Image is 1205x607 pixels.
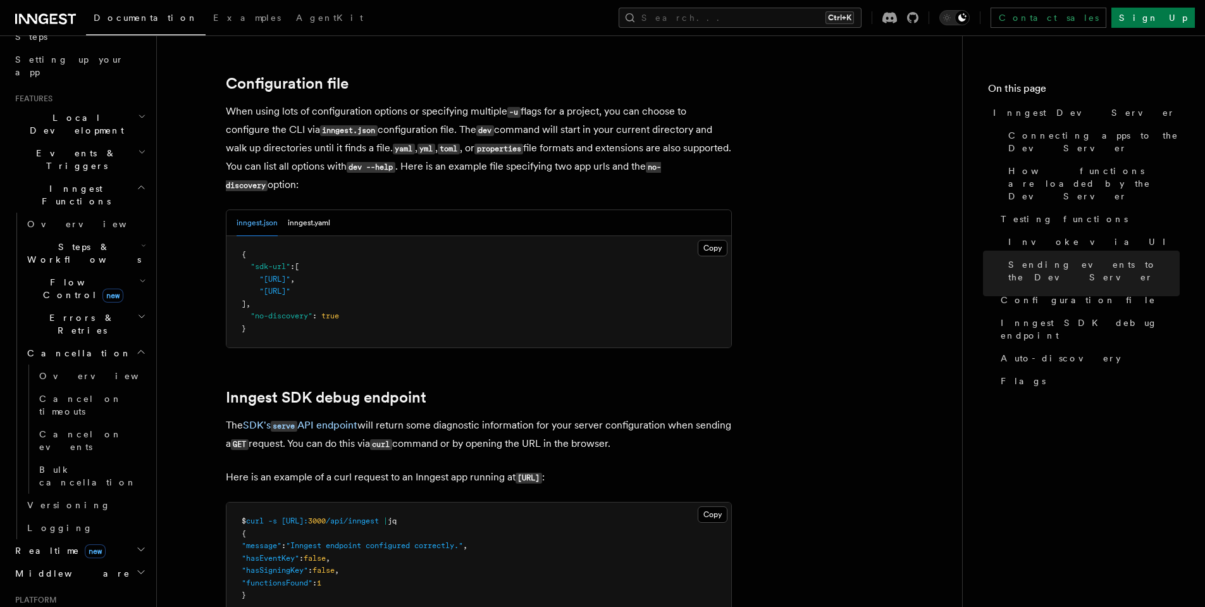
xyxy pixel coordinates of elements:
[312,311,317,320] span: :
[27,500,111,510] span: Versioning
[22,494,149,516] a: Versioning
[27,219,158,229] span: Overview
[34,387,149,423] a: Cancel on timeouts
[1003,230,1180,253] a: Invoke via UI
[308,516,326,525] span: 3000
[85,544,106,558] span: new
[242,579,312,587] span: "functionsFound"
[295,262,299,271] span: [
[242,566,308,575] span: "hasSigningKey"
[296,13,363,23] span: AgentKit
[1111,8,1195,28] a: Sign Up
[996,208,1180,230] a: Testing functions
[39,394,122,416] span: Cancel on timeouts
[698,240,727,256] button: Copy
[94,13,198,23] span: Documentation
[516,473,542,484] code: [URL]
[22,311,137,337] span: Errors & Retries
[288,4,371,34] a: AgentKit
[988,81,1180,101] h4: On this page
[226,103,732,194] p: When using lots of configuration options or specifying multiple flags for a project, you can choo...
[22,365,149,494] div: Cancellation
[290,262,295,271] span: :
[288,210,330,236] button: inngest.yaml
[226,468,732,487] p: Here is an example of a curl request to an Inngest app running at :
[698,506,727,523] button: Copy
[22,347,132,360] span: Cancellation
[321,311,339,320] span: true
[996,289,1180,311] a: Configuration file
[243,419,357,431] a: SDK'sserveAPI endpoint
[290,275,295,284] span: ,
[242,529,246,538] span: {
[22,235,149,271] button: Steps & Workflows
[39,465,137,487] span: Bulk cancellation
[317,579,321,587] span: 1
[939,10,970,25] button: Toggle dark mode
[226,75,349,92] a: Configuration file
[10,142,149,177] button: Events & Triggers
[246,299,250,308] span: ,
[271,421,297,432] code: serve
[1003,160,1180,208] a: How functions are loaded by the Dev Server
[15,54,124,77] span: Setting up your app
[242,250,246,259] span: {
[10,147,138,172] span: Events & Triggers
[1003,253,1180,289] a: Sending events to the Dev Server
[250,311,312,320] span: "no-discovery"
[22,516,149,539] a: Logging
[22,271,149,306] button: Flow Controlnew
[10,106,149,142] button: Local Development
[34,423,149,458] a: Cancel on events
[242,554,299,563] span: "hasEventKey"
[988,101,1180,124] a: Inngest Dev Server
[1001,375,1046,387] span: Flags
[22,213,149,235] a: Overview
[326,554,330,563] span: ,
[237,210,278,236] button: inngest.json
[1008,235,1177,248] span: Invoke via UI
[10,94,53,104] span: Features
[10,48,149,84] a: Setting up your app
[438,144,460,154] code: toml
[474,144,523,154] code: properties
[10,213,149,539] div: Inngest Functions
[393,144,415,154] code: yaml
[226,162,662,191] code: no-discovery
[206,4,288,34] a: Examples
[312,579,317,587] span: :
[86,4,206,35] a: Documentation
[281,516,308,525] span: [URL]:
[10,567,130,580] span: Middleware
[388,516,397,525] span: jq
[242,324,246,333] span: }
[286,541,463,550] span: "Inngest endpoint configured correctly."
[242,299,246,308] span: ]
[22,306,149,342] button: Errors & Retries
[39,371,170,381] span: Overview
[34,458,149,494] a: Bulk cancellation
[10,111,138,137] span: Local Development
[1008,258,1180,284] span: Sending events to the Dev Server
[370,439,392,450] code: curl
[22,342,149,365] button: Cancellation
[268,516,277,525] span: -s
[39,429,122,452] span: Cancel on events
[996,347,1180,370] a: Auto-discovery
[326,516,379,525] span: /api/inngest
[347,162,395,173] code: dev --help
[259,275,290,284] span: "[URL]"
[231,439,249,450] code: GET
[102,289,123,303] span: new
[476,125,494,136] code: dev
[312,566,335,575] span: false
[996,311,1180,347] a: Inngest SDK debug endpoint
[996,370,1180,392] a: Flags
[1001,213,1128,225] span: Testing functions
[250,262,290,271] span: "sdk-url"
[619,8,862,28] button: Search...Ctrl+K
[10,544,106,557] span: Realtime
[10,595,57,605] span: Platform
[213,13,281,23] span: Examples
[10,182,137,208] span: Inngest Functions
